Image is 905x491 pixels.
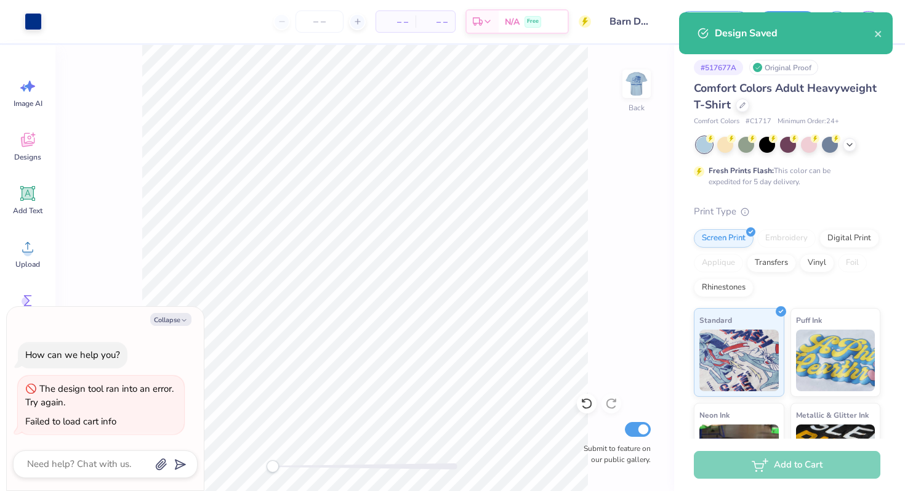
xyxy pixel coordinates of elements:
div: Print Type [694,205,880,219]
div: This color can be expedited for 5 day delivery. [709,165,860,187]
span: Neon Ink [699,408,730,421]
img: Puff Ink [796,330,875,391]
div: The design tool ran into an error. Try again. [25,383,174,409]
input: – – [296,10,344,33]
div: Back [629,102,645,113]
span: Minimum Order: 24 + [778,116,839,127]
div: How can we help you? [25,349,120,361]
span: Standard [699,314,732,327]
div: Design Saved [715,26,874,41]
span: Add Text [13,206,42,216]
div: Vinyl [800,254,834,272]
button: Collapse [150,313,191,326]
span: Metallic & Glitter Ink [796,408,869,421]
span: – – [423,15,448,28]
img: Back [624,71,649,96]
div: Digital Print [819,229,879,248]
div: Failed to load cart info [25,415,116,428]
img: Neon Ink [699,424,779,486]
div: Original Proof [749,60,818,75]
img: Metallic & Glitter Ink [796,424,875,486]
div: Applique [694,254,743,272]
div: # 517677A [694,60,743,75]
span: Designs [14,152,41,162]
span: Comfort Colors [694,116,739,127]
label: Submit to feature on our public gallery. [577,443,651,465]
div: Transfers [747,254,796,272]
span: Comfort Colors Adult Heavyweight T-Shirt [694,81,877,112]
input: Untitled Design [600,9,661,34]
span: Image AI [14,99,42,108]
strong: Fresh Prints Flash: [709,166,774,176]
span: Upload [15,259,40,269]
div: Screen Print [694,229,754,248]
div: Accessibility label [267,460,279,473]
div: Embroidery [757,229,816,248]
div: Rhinestones [694,278,754,297]
img: Standard [699,330,779,391]
span: – – [384,15,408,28]
div: Foil [838,254,867,272]
span: N/A [505,15,520,28]
span: # C1717 [746,116,771,127]
button: close [874,26,883,41]
span: Free [527,17,539,26]
span: Puff Ink [796,314,822,327]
